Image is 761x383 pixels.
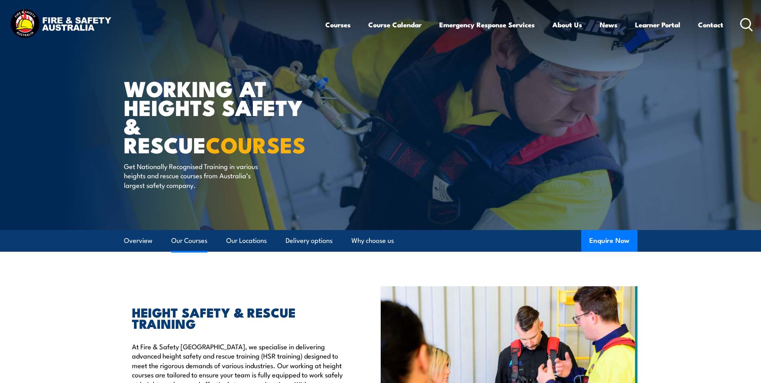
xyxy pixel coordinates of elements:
a: About Us [552,14,582,35]
h1: WORKING AT HEIGHTS SAFETY & RESCUE [124,79,322,154]
a: Why choose us [351,230,394,251]
a: Contact [698,14,723,35]
a: Courses [325,14,351,35]
a: Course Calendar [368,14,422,35]
a: News [600,14,617,35]
a: Our Locations [226,230,267,251]
a: Emergency Response Services [439,14,535,35]
a: Delivery options [286,230,333,251]
h2: HEIGHT SAFETY & RESCUE TRAINING [132,306,344,329]
strong: COURSES [206,127,306,161]
p: Get Nationally Recognised Training in various heights and rescue courses from Australia’s largest... [124,161,270,189]
a: Our Courses [171,230,207,251]
a: Learner Portal [635,14,680,35]
a: Overview [124,230,152,251]
button: Enquire Now [581,230,637,252]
